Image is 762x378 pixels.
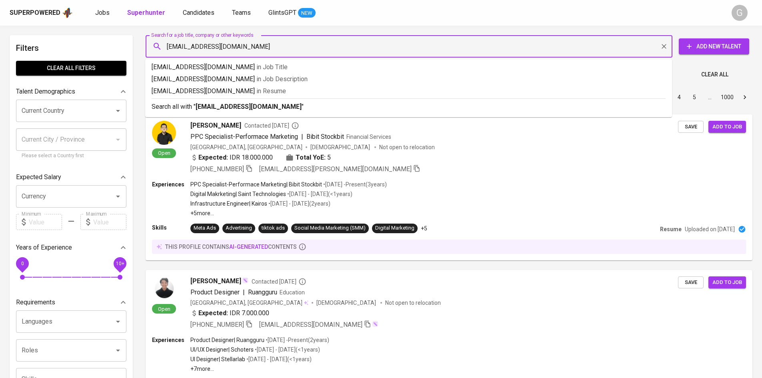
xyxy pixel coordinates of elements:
span: Candidates [183,9,214,16]
span: PPC Specialist-Performace Marketing [190,133,298,140]
a: Jobs [95,8,111,18]
div: … [703,93,716,101]
p: [EMAIL_ADDRESS][DOMAIN_NAME] [152,62,666,72]
span: Clear All [701,70,728,80]
p: +5 [421,224,427,232]
button: Clear [658,41,670,52]
svg: By Batam recruiter [298,278,306,286]
span: Open [155,306,174,312]
p: Not open to relocation [385,299,441,307]
p: Please select a Country first [22,152,121,160]
span: [PERSON_NAME] [190,121,241,130]
div: Superpowered [10,8,60,18]
span: [EMAIL_ADDRESS][DOMAIN_NAME] [259,321,362,328]
span: 0 [21,261,24,266]
span: Open [155,150,174,156]
p: +7 more ... [190,365,329,373]
p: UI/UX Designer | Schoters [190,346,254,354]
p: Digital Makrketing | Saint Technologies [190,190,286,198]
button: Open [112,345,124,356]
p: Requirements [16,298,55,307]
span: Teams [232,9,251,16]
p: PPC Specialist-Performace Marketing | Bibit Stockbit [190,180,322,188]
div: Expected Salary [16,169,126,185]
span: Jobs [95,9,110,16]
p: Talent Demographics [16,87,75,96]
span: | [243,288,245,297]
p: Skills [152,224,190,232]
h6: Filters [16,42,126,54]
span: Contacted [DATE] [252,278,306,286]
p: +5 more ... [190,209,387,217]
p: • [DATE] - [DATE] ( 2 years ) [267,200,330,208]
input: Value [93,214,126,230]
span: Ruangguru [248,288,277,296]
nav: pagination navigation [611,91,752,104]
span: Save [682,278,700,287]
b: Expected: [198,308,228,318]
span: Add to job [712,122,742,132]
span: Bibit Stockbit [306,133,344,140]
p: Search all with " " [152,102,666,112]
span: [DEMOGRAPHIC_DATA] [316,299,377,307]
span: [PHONE_NUMBER] [190,165,244,173]
span: Clear All filters [22,63,120,73]
div: IDR 7.000.000 [190,308,269,318]
b: Total YoE: [296,153,326,162]
p: Years of Experience [16,243,72,252]
button: Go to page 4 [673,91,686,104]
p: • [DATE] - [DATE] ( <1 years ) [245,355,312,363]
div: IDR 18.000.000 [190,153,273,162]
button: Open [112,316,124,327]
svg: By Batam recruiter [291,122,299,130]
span: Save [682,122,700,132]
p: • [DATE] - Present ( 3 years ) [322,180,387,188]
button: Clear All filters [16,61,126,76]
a: Open[PERSON_NAME]Contacted [DATE]PPC Specialist-Performace Marketing|Bibit StockbitFinancial Serv... [146,114,752,260]
span: Financial Services [346,134,391,140]
span: Education [280,289,305,296]
span: GlintsGPT [268,9,296,16]
div: Social Media Marketing (SMM) [294,224,366,232]
img: magic_wand.svg [242,277,248,284]
div: Meta Ads [194,224,216,232]
p: Resume [660,225,682,233]
span: | [301,132,303,142]
p: • [DATE] - Present ( 2 years ) [264,336,329,344]
div: Years of Experience [16,240,126,256]
b: Expected: [198,153,228,162]
span: in Job Description [256,75,308,83]
a: Teams [232,8,252,18]
p: Expected Salary [16,172,61,182]
p: Not open to relocation [379,143,435,151]
div: Advertising [226,224,252,232]
span: NEW [298,9,316,17]
p: Infrastructure Engineer | Kairos [190,200,267,208]
button: Go to page 1000 [718,91,736,104]
p: • [DATE] - [DATE] ( <1 years ) [286,190,352,198]
button: Open [112,105,124,116]
span: Contacted [DATE] [244,122,299,130]
img: app logo [62,7,73,19]
span: Product Designer [190,288,240,296]
div: Talent Demographics [16,84,126,100]
b: [EMAIL_ADDRESS][DOMAIN_NAME] [196,103,302,110]
p: Product Designer | Ruangguru [190,336,264,344]
p: this profile contains contents [165,243,297,251]
span: 10+ [116,261,124,266]
button: Add to job [708,121,746,133]
img: magic_wand.svg [372,321,378,327]
button: Save [678,121,704,133]
input: Value [29,214,62,230]
button: Save [678,276,704,289]
button: Clear All [698,67,732,82]
p: Experiences [152,336,190,344]
span: AI-generated [229,244,268,250]
span: 5 [327,153,331,162]
button: Add to job [708,276,746,289]
span: [PHONE_NUMBER] [190,321,244,328]
div: G [732,5,748,21]
button: Open [112,191,124,202]
button: Go to next page [738,91,751,104]
button: Go to page 5 [688,91,701,104]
